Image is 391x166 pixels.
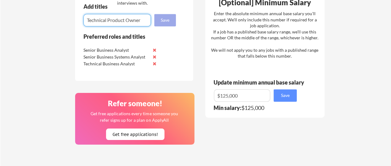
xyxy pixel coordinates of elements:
div: Enter the absolute minimum annual base salary you'll accept. We'll only include this number if re... [211,11,318,59]
button: Save [274,89,297,102]
div: Add titles [83,4,171,9]
div: Senior Business Systems Analyst [83,54,149,60]
div: Senior Business Analyst [83,47,149,53]
input: E.g. Senior Product Manager [83,14,151,26]
div: Update minimum annual base salary [214,80,306,85]
input: E.g. $100,000 [214,89,270,102]
div: Technical Business Analyst [83,61,149,67]
strong: Min salary: [214,104,241,111]
div: Refer someone! [78,100,193,107]
div: Preferred roles and titles [83,34,168,39]
div: Get free applications every time someone you refer signs up for a plan on ApplyAll [90,110,178,123]
button: Get free applications! [106,129,164,140]
button: Save [154,14,176,26]
div: $125,000 [214,105,301,111]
